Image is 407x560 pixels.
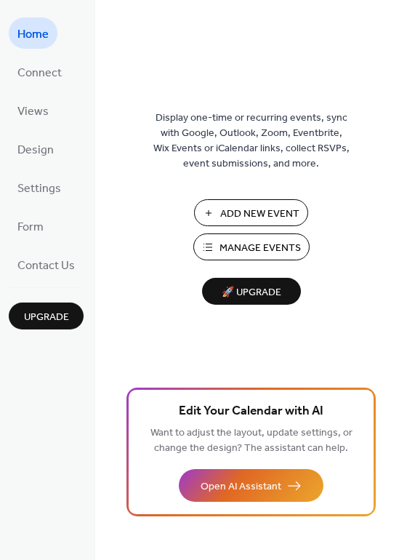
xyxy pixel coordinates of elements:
[150,423,352,458] span: Want to adjust the layout, update settings, or change the design? The assistant can help.
[153,111,350,172] span: Display one-time or recurring events, sync with Google, Outlook, Zoom, Eventbrite, Wix Events or ...
[9,56,70,87] a: Connect
[17,216,44,239] span: Form
[9,172,70,203] a: Settings
[17,255,75,277] span: Contact Us
[9,133,63,164] a: Design
[24,310,69,325] span: Upgrade
[219,241,301,256] span: Manage Events
[17,23,49,46] span: Home
[9,95,57,126] a: Views
[9,210,52,241] a: Form
[9,303,84,329] button: Upgrade
[194,199,308,226] button: Add New Event
[211,283,292,303] span: 🚀 Upgrade
[17,139,54,161] span: Design
[201,479,281,495] span: Open AI Assistant
[220,207,299,222] span: Add New Event
[179,401,323,422] span: Edit Your Calendar with AI
[17,62,62,84] span: Connect
[9,17,57,49] a: Home
[9,249,84,280] a: Contact Us
[17,100,49,123] span: Views
[193,233,310,260] button: Manage Events
[179,469,323,502] button: Open AI Assistant
[17,177,61,200] span: Settings
[202,278,301,305] button: 🚀 Upgrade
